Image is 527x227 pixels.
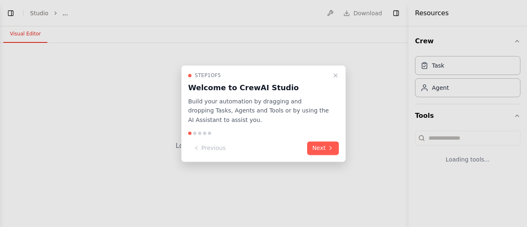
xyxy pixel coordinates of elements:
[5,7,16,19] button: Show left sidebar
[188,82,329,94] h3: Welcome to CrewAI Studio
[188,141,231,155] button: Previous
[188,97,329,125] p: Build your automation by dragging and dropping Tasks, Agents and Tools or by using the AI Assista...
[307,141,339,155] button: Next
[331,70,340,80] button: Close walkthrough
[195,72,221,79] span: Step 1 of 5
